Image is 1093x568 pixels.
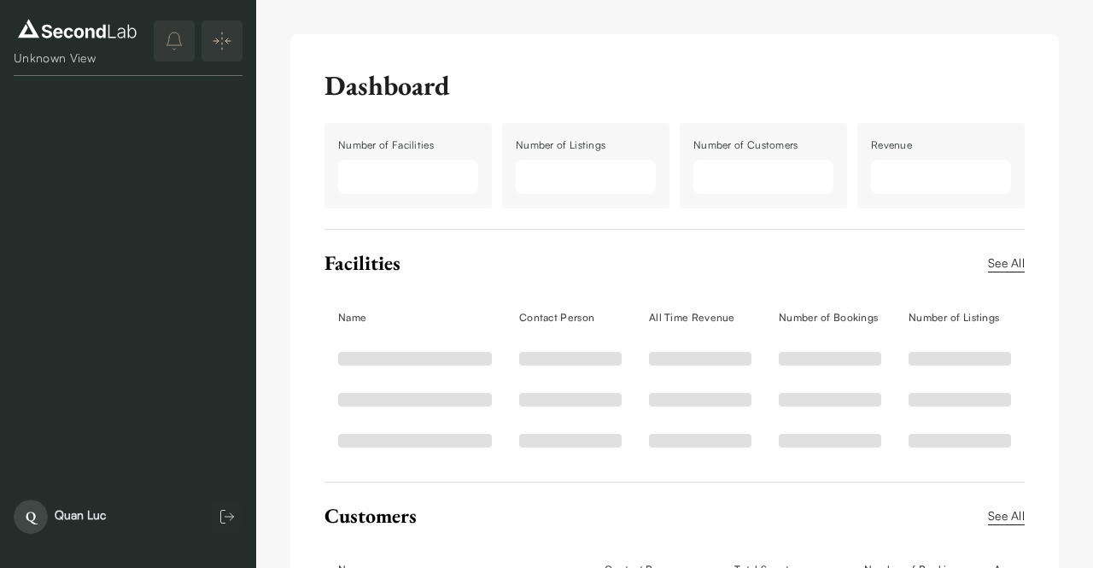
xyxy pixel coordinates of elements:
div: Dashboard [324,68,1025,102]
div: Revenue [871,138,1011,153]
div: Number of Customers [693,138,833,153]
div: All Time Revenue [649,310,751,325]
div: Number of Bookings [779,310,881,325]
div: Number of Listings [516,138,656,153]
div: Facilities [324,250,400,276]
img: logo [14,15,141,43]
div: Contact Person [519,310,622,325]
button: Log out [212,501,243,532]
div: Name [338,310,492,325]
button: Expand/Collapse sidebar [202,20,243,61]
div: Customers [324,503,417,529]
div: Unknown View [14,50,141,67]
a: See All [988,254,1025,272]
button: notifications [154,20,195,61]
div: Quan Luc [55,507,106,524]
a: See All [988,507,1025,525]
div: Number of Facilities [338,138,478,153]
span: Q [14,500,48,534]
div: Number of Listings [909,310,1011,325]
